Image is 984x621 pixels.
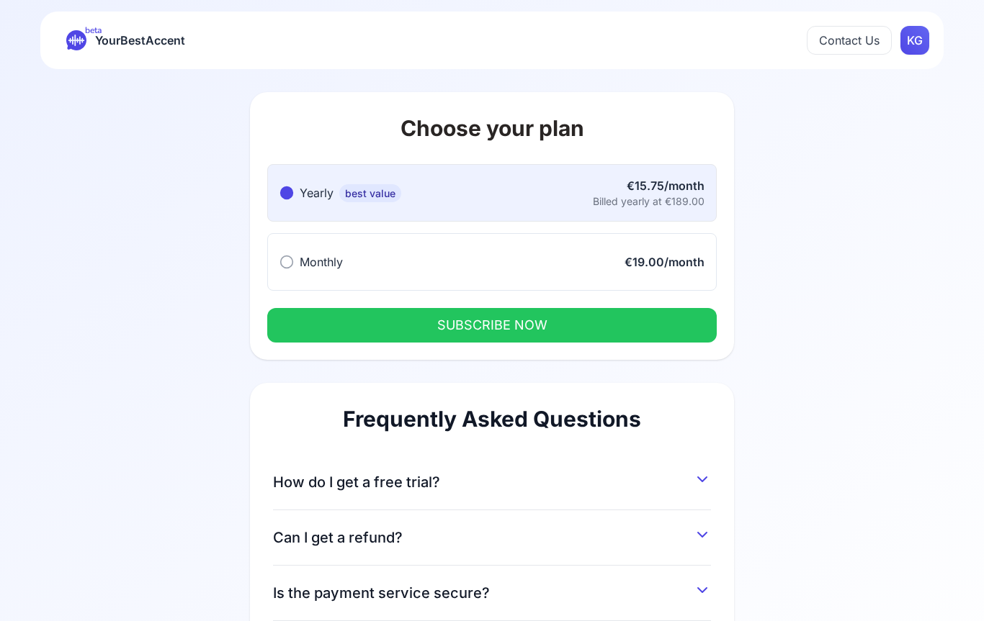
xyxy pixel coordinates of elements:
[273,577,711,603] button: Is the payment service secure?
[273,522,711,548] button: Can I get a refund?
[267,308,717,343] button: SUBSCRIBE NOW
[95,30,185,50] span: YourBestAccent
[85,24,102,36] span: beta
[273,466,711,492] button: How do I get a free trial?
[593,177,705,194] div: €15.75/month
[267,233,717,291] button: Monthly€19.00/month
[273,472,440,492] span: How do I get a free trial?
[267,164,717,222] button: Yearlybest value€15.75/monthBilled yearly at €189.00
[900,26,929,55] div: KG
[273,406,711,432] h2: Frequently Asked Questions
[900,26,929,55] button: KGKG
[300,255,343,269] span: Monthly
[807,26,892,55] button: Contact Us
[300,186,334,200] span: Yearly
[273,527,403,548] span: Can I get a refund?
[593,194,705,209] div: Billed yearly at €189.00
[625,253,705,271] div: €19.00/month
[339,184,401,202] span: best value
[273,583,490,603] span: Is the payment service secure?
[55,30,197,50] a: betaYourBestAccent
[267,115,717,141] h1: Choose your plan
